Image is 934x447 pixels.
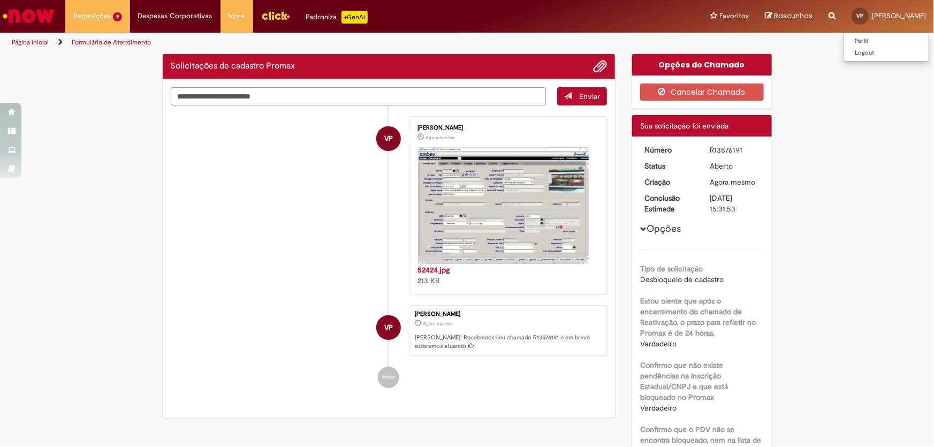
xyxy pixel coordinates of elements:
[844,47,929,59] a: Logout
[417,264,596,286] div: 213 KB
[73,11,111,21] span: Requisições
[384,315,393,340] span: VP
[774,11,812,21] span: Rascunhos
[765,11,812,21] a: Rascunhos
[426,134,454,141] span: Agora mesmo
[423,321,452,327] time: 29/09/2025 11:31:46
[138,11,212,21] span: Despesas Corporativas
[376,126,401,151] div: Vinicius Petrovite Pereira
[719,11,749,21] span: Favoritos
[636,193,702,214] dt: Conclusão Estimada
[376,315,401,340] div: Vinicius Petrovite Pereira
[593,59,607,73] button: Adicionar anexos
[636,177,702,187] dt: Criação
[171,105,608,399] ul: Histórico de tíquete
[710,177,756,187] time: 29/09/2025 11:31:46
[579,92,600,101] span: Enviar
[640,264,703,274] b: Tipo de solicitação
[640,403,677,413] span: Verdadeiro
[636,161,702,171] dt: Status
[171,305,608,357] li: Vinicius Petrovite Pereira
[710,177,756,187] span: Agora mesmo
[261,7,290,24] img: click_logo_yellow_360x200.png
[171,62,295,71] h2: Solicitações de cadastro Promax Histórico de tíquete
[415,311,601,317] div: [PERSON_NAME]
[640,121,728,131] span: Sua solicitação foi enviada
[640,84,764,101] button: Cancelar Chamado
[857,12,864,19] span: VP
[710,161,760,171] div: Aberto
[557,87,607,105] button: Enviar
[341,11,368,24] p: +GenAi
[72,38,151,47] a: Formulário de Atendimento
[636,145,702,155] dt: Número
[640,296,756,338] b: Estou ciente que após o encerramento do chamado de Reativação, o prazo para refletir no Promax é ...
[710,177,760,187] div: 29/09/2025 11:31:46
[384,126,393,151] span: VP
[8,33,614,52] ul: Trilhas de página
[417,125,596,131] div: [PERSON_NAME]
[426,134,454,141] time: 29/09/2025 11:31:43
[844,35,929,47] a: Perfil
[640,275,724,284] span: Desbloqueio de cadastro
[423,321,452,327] span: Agora mesmo
[710,193,760,214] div: [DATE] 15:31:53
[640,339,677,348] span: Verdadeiro
[872,11,926,20] span: [PERSON_NAME]
[1,5,56,27] img: ServiceNow
[710,145,760,155] div: R13576191
[171,87,546,105] textarea: Digite sua mensagem aqui...
[632,54,772,75] div: Opções do Chamado
[113,12,122,21] span: 9
[12,38,49,47] a: Página inicial
[417,265,450,275] a: 52424.jpg
[415,334,601,350] p: [PERSON_NAME]! Recebemos seu chamado R13576191 e em breve estaremos atuando.
[640,360,728,402] b: Confirmo que não existe pendências na Inscrição Estadual/CNPJ e que está bloqueado no Promax
[229,11,245,21] span: More
[306,11,368,24] div: Padroniza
